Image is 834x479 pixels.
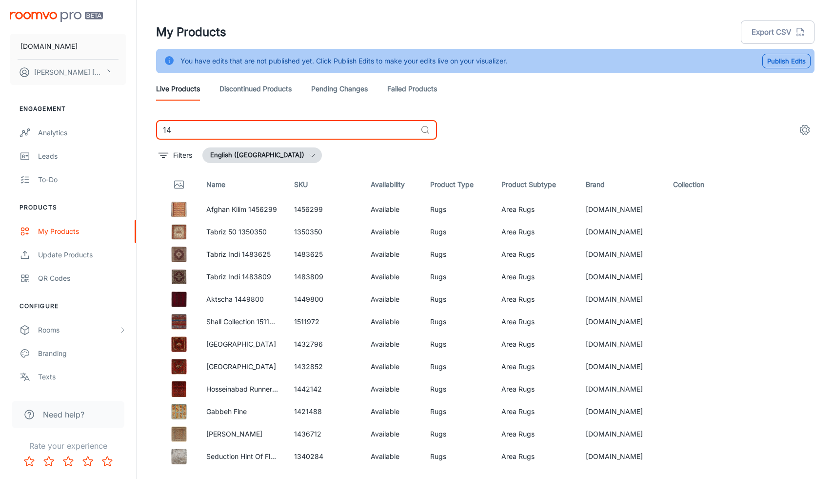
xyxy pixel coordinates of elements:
[38,127,126,138] div: Analytics
[494,355,578,378] td: Area Rugs
[741,21,814,44] button: Export CSV
[173,150,192,161] p: Filters
[38,226,126,237] div: My Products
[363,423,423,445] td: Available
[38,273,126,284] div: QR Codes
[206,430,262,438] a: [PERSON_NAME]
[578,378,665,400] td: [DOMAIN_NAME]
[387,77,437,101] a: Failed Products
[156,77,200,101] a: Live Products
[422,400,494,423] td: Rugs
[578,266,665,288] td: [DOMAIN_NAME]
[173,179,185,190] svg: Thumbnail
[206,295,264,303] a: Aktscha 1449800
[422,171,494,198] th: Product Type
[286,423,362,445] td: 1436712
[206,362,276,371] a: [GEOGRAPHIC_DATA]
[286,311,362,333] td: 1511972
[578,221,665,243] td: [DOMAIN_NAME]
[39,452,59,471] button: Rate 2 star
[494,171,578,198] th: Product Subtype
[206,452,282,460] a: Seduction Hint Of Floral
[206,228,267,236] a: Tabriz 50 1350350
[206,272,271,281] a: Tabriz Indi 1483809
[38,151,126,162] div: Leads
[206,385,302,393] a: Hosseinabad Runner 1442142
[494,400,578,423] td: Area Rugs
[494,311,578,333] td: Area Rugs
[665,171,726,198] th: Collection
[286,221,362,243] td: 1350350
[422,198,494,221] td: Rugs
[34,67,103,78] p: [PERSON_NAME] [PERSON_NAME]
[422,266,494,288] td: Rugs
[156,120,417,140] input: Search
[38,325,119,335] div: Rooms
[286,243,362,266] td: 1483625
[219,77,292,101] a: Discontinued Products
[38,250,126,260] div: Update Products
[20,452,39,471] button: Rate 1 star
[494,288,578,311] td: Area Rugs
[795,120,814,140] button: settings
[578,311,665,333] td: [DOMAIN_NAME]
[38,372,126,382] div: Texts
[10,34,126,59] button: [DOMAIN_NAME]
[422,378,494,400] td: Rugs
[422,423,494,445] td: Rugs
[578,355,665,378] td: [DOMAIN_NAME]
[206,317,282,326] a: Shall Collection 1511972
[422,288,494,311] td: Rugs
[286,266,362,288] td: 1483809
[578,243,665,266] td: [DOMAIN_NAME]
[494,221,578,243] td: Area Rugs
[202,147,322,163] button: English ([GEOGRAPHIC_DATA])
[363,400,423,423] td: Available
[286,355,362,378] td: 1432852
[494,378,578,400] td: Area Rugs
[10,12,103,22] img: Roomvo PRO Beta
[363,333,423,355] td: Available
[578,171,665,198] th: Brand
[363,355,423,378] td: Available
[422,221,494,243] td: Rugs
[38,348,126,359] div: Branding
[363,311,423,333] td: Available
[286,333,362,355] td: 1432796
[578,423,665,445] td: [DOMAIN_NAME]
[363,445,423,468] td: Available
[494,333,578,355] td: Area Rugs
[494,243,578,266] td: Area Rugs
[422,311,494,333] td: Rugs
[363,266,423,288] td: Available
[422,333,494,355] td: Rugs
[363,221,423,243] td: Available
[578,333,665,355] td: [DOMAIN_NAME]
[43,409,84,420] span: Need help?
[422,355,494,378] td: Rugs
[10,60,126,85] button: [PERSON_NAME] [PERSON_NAME]
[206,407,247,416] a: Gabbeh Fine
[286,198,362,221] td: 1456299
[363,378,423,400] td: Available
[363,198,423,221] td: Available
[363,243,423,266] td: Available
[494,266,578,288] td: Area Rugs
[59,452,78,471] button: Rate 3 star
[286,445,362,468] td: 1340284
[762,54,811,68] button: Publish Edits
[286,400,362,423] td: 1421488
[286,288,362,311] td: 1449800
[422,243,494,266] td: Rugs
[199,171,286,198] th: Name
[578,400,665,423] td: [DOMAIN_NAME]
[578,198,665,221] td: [DOMAIN_NAME]
[578,445,665,468] td: [DOMAIN_NAME]
[98,452,117,471] button: Rate 5 star
[206,340,276,348] a: [GEOGRAPHIC_DATA]
[311,77,368,101] a: Pending Changes
[206,205,277,213] a: Afghan Kilim 1456299
[8,440,128,452] p: Rate your experience
[578,288,665,311] td: [DOMAIN_NAME]
[286,378,362,400] td: 1442142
